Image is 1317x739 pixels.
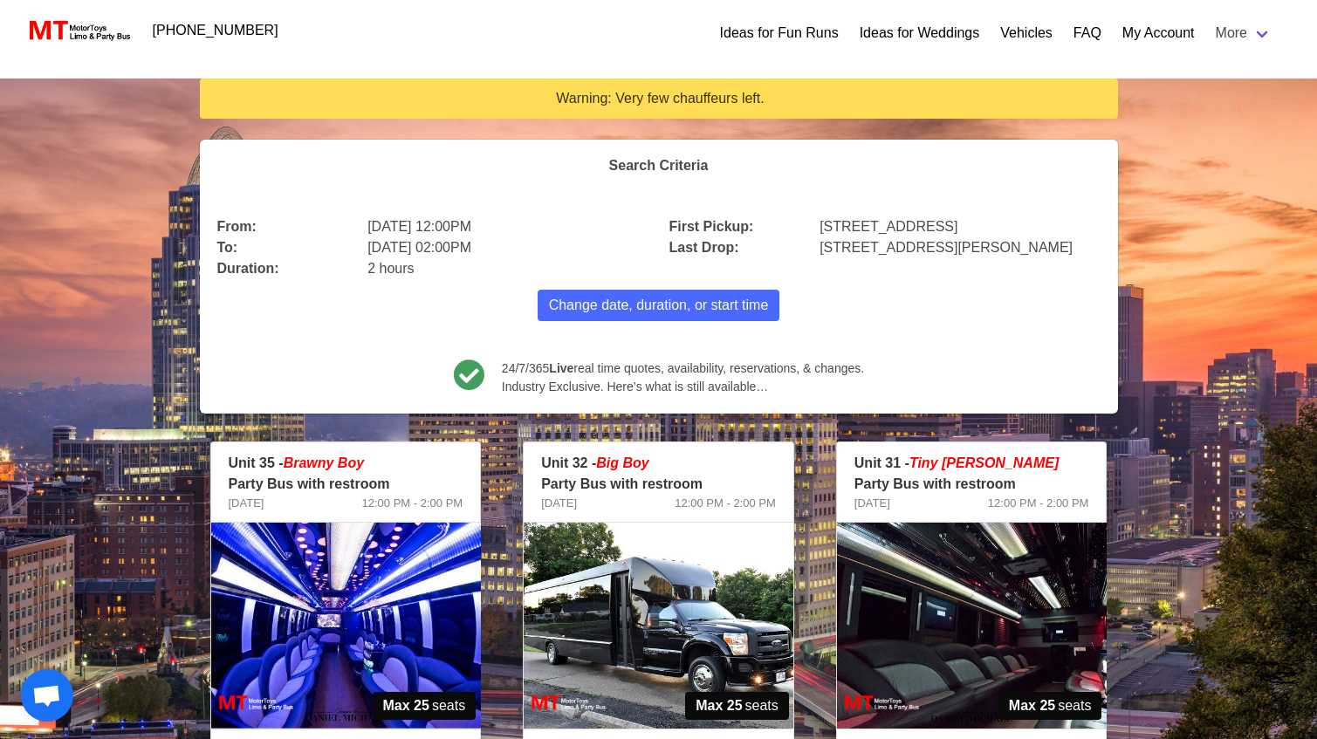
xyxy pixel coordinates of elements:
[1009,695,1055,716] strong: Max 25
[357,206,658,237] div: [DATE] 12:00PM
[669,219,754,234] b: First Pickup:
[696,695,742,716] strong: Max 25
[685,692,789,720] span: seats
[837,523,1107,729] img: 31%2002.jpg
[229,495,264,512] span: [DATE]
[362,495,463,512] span: 12:00 PM - 2:00 PM
[1122,23,1195,44] a: My Account
[21,669,73,722] div: Open chat
[217,240,238,255] b: To:
[854,474,1089,495] p: Party Bus with restroom
[988,495,1089,512] span: 12:00 PM - 2:00 PM
[214,89,1108,108] div: Warning: Very few chauffeurs left.
[24,18,132,43] img: MotorToys Logo
[538,290,780,321] button: Change date, duration, or start time
[284,455,364,470] em: Brawny Boy
[541,453,776,474] p: Unit 32 -
[217,219,257,234] b: From:
[502,378,864,396] span: Industry Exclusive. Here’s what is still available…
[549,295,769,316] span: Change date, duration, or start time
[373,692,477,720] span: seats
[809,227,1110,258] div: [STREET_ADDRESS][PERSON_NAME]
[229,474,463,495] p: Party Bus with restroom
[541,495,577,512] span: [DATE]
[357,227,658,258] div: [DATE] 02:00PM
[217,157,1101,174] h4: Search Criteria
[357,248,658,279] div: 2 hours
[596,455,648,470] em: Big Boy
[998,692,1102,720] span: seats
[541,474,776,495] p: Party Bus with restroom
[142,13,289,48] a: [PHONE_NUMBER]
[1205,16,1282,51] a: More
[217,261,279,276] b: Duration:
[854,453,1089,474] p: Unit 31 -
[909,455,1059,470] span: Tiny [PERSON_NAME]
[524,523,793,729] img: 32%2001.jpg
[383,695,429,716] strong: Max 25
[809,206,1110,237] div: [STREET_ADDRESS]
[675,495,776,512] span: 12:00 PM - 2:00 PM
[854,495,890,512] span: [DATE]
[720,23,839,44] a: Ideas for Fun Runs
[669,240,739,255] b: Last Drop:
[860,23,980,44] a: Ideas for Weddings
[1000,23,1053,44] a: Vehicles
[1073,23,1101,44] a: FAQ
[502,359,864,378] span: 24/7/365 real time quotes, availability, reservations, & changes.
[229,453,463,474] p: Unit 35 -
[549,361,573,375] b: Live
[211,523,481,729] img: 35%2002.jpg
